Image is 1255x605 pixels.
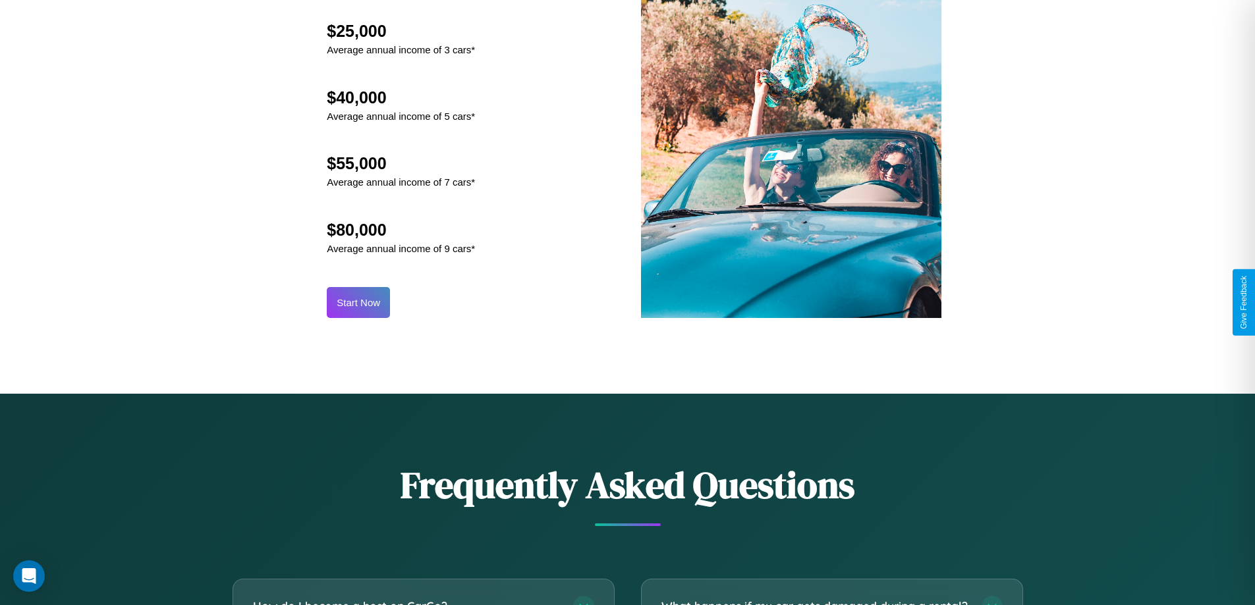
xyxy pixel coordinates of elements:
[327,240,475,257] p: Average annual income of 9 cars*
[327,88,475,107] h2: $40,000
[327,22,475,41] h2: $25,000
[1239,276,1248,329] div: Give Feedback
[327,221,475,240] h2: $80,000
[327,287,390,318] button: Start Now
[327,41,475,59] p: Average annual income of 3 cars*
[327,173,475,191] p: Average annual income of 7 cars*
[327,107,475,125] p: Average annual income of 5 cars*
[13,560,45,592] div: Open Intercom Messenger
[233,460,1023,510] h2: Frequently Asked Questions
[327,154,475,173] h2: $55,000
